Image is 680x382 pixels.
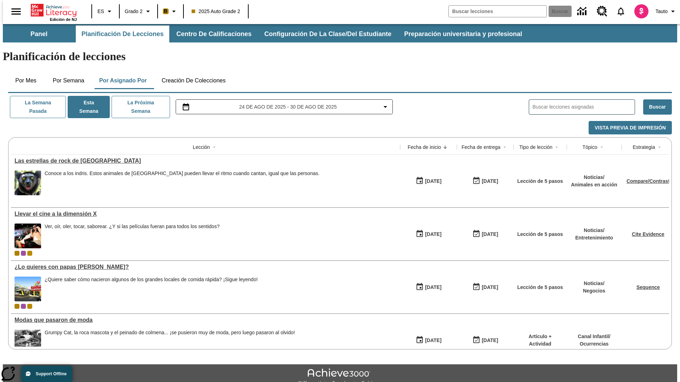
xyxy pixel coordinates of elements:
[482,283,498,292] div: [DATE]
[47,72,90,89] button: Por semana
[45,224,220,230] div: Ver, oír, oler, tocar, saborear. ¿Y si las películas fueran para todos los sentidos?
[15,224,41,248] img: El panel situado frente a los asientos rocía con agua nebulizada al feliz público en un cine equi...
[578,340,611,348] p: Ocurrencias
[583,287,605,295] p: Negocios
[31,2,77,22] div: Portada
[4,25,74,42] button: Panel
[45,170,319,195] div: Conoce a los indris. Estos animales de Madagascar pueden llevar el ritmo cuando cantan, igual que...
[15,317,397,323] a: Modas que pasaron de moda, Lecciones
[449,6,546,17] input: Buscar campo
[655,143,664,151] button: Sort
[15,264,397,270] div: ¿Lo quieres con papas fritas?
[50,17,77,22] span: Edición de NJ
[519,144,552,151] div: Tipo de lección
[425,177,441,186] div: [DATE]
[425,230,441,239] div: [DATE]
[259,25,397,42] button: Configuración de la clase/del estudiante
[21,251,26,256] div: OL 2025 Auto Grade 3
[15,264,397,270] a: ¿Lo quieres con papas fritas?, Lecciones
[15,170,41,195] img: Un indri de brillantes ojos amarillos mira a la cámara.
[45,277,258,283] div: ¿Quiere saber cómo nacieron algunos de los grandes locales de comida rápida? ¡Sigue leyendo!
[192,8,240,15] span: 2025 Auto Grade 2
[93,72,153,89] button: Por asignado por
[573,2,593,21] a: Centro de información
[15,211,397,217] div: Llevar el cine a la dimensión X
[15,158,397,164] a: Las estrellas de rock de Madagascar, Lecciones
[413,334,444,347] button: 07/19/25: Primer día en que estuvo disponible la lección
[45,170,319,176] div: Conoce a los indris. Estos animales de [GEOGRAPHIC_DATA] pueden llevar el ritmo cuando cantan, ig...
[15,251,19,256] span: Clase actual
[470,227,500,241] button: 08/24/25: Último día en que podrá accederse la lección
[633,144,655,151] div: Estrategia
[112,96,170,118] button: La próxima semana
[583,280,605,287] p: Noticias /
[15,211,397,217] a: Llevar el cine a la dimensión X, Lecciones
[36,371,67,376] span: Support Offline
[517,333,563,348] p: Artículo + Actividad
[593,2,612,21] a: Centro de recursos, Se abrirá en una pestaña nueva.
[589,121,672,135] button: Vista previa de impresión
[656,8,668,15] span: Tauto
[630,2,653,21] button: Escoja un nuevo avatar
[45,330,295,336] div: Grumpy Cat, la roca mascota y el peinado de colmena... ¡se pusieron muy de moda, pero luego pasar...
[413,280,444,294] button: 07/26/25: Primer día en que estuvo disponible la lección
[413,174,444,188] button: 08/27/25: Primer día en que estuvo disponible la lección
[239,103,336,111] span: 24 de ago de 2025 - 30 de ago de 2025
[97,8,104,15] span: ES
[470,174,500,188] button: 08/27/25: Último día en que podrá accederse la lección
[482,177,498,186] div: [DATE]
[10,96,66,118] button: La semana pasada
[408,144,441,151] div: Fecha de inicio
[68,96,110,118] button: Esta semana
[3,25,528,42] div: Subbarra de navegación
[27,304,32,309] div: New 2025 class
[636,284,660,290] a: Sequence
[552,143,561,151] button: Sort
[632,231,664,237] a: Cite Evidence
[27,251,32,256] div: New 2025 class
[8,72,44,89] button: Por mes
[210,143,219,151] button: Sort
[31,3,77,17] a: Portada
[15,330,41,354] img: foto en blanco y negro de una chica haciendo girar unos hula-hulas en la década de 1950
[425,336,441,345] div: [DATE]
[45,224,220,248] span: Ver, oír, oler, tocar, saborear. ¿Y si las películas fueran para todos los sentidos?
[517,284,563,291] p: Lección de 5 pasos
[3,50,677,63] h1: Planificación de lecciones
[3,24,677,42] div: Subbarra de navegación
[76,25,169,42] button: Planificación de lecciones
[15,317,397,323] div: Modas que pasaron de moda
[470,280,500,294] button: 07/03/26: Último día en que podrá accederse la lección
[45,277,258,301] div: ¿Quiere saber cómo nacieron algunos de los grandes locales de comida rápida? ¡Sigue leyendo!
[21,366,72,382] button: Support Offline
[634,4,648,18] img: avatar image
[500,143,509,151] button: Sort
[171,25,257,42] button: Centro de calificaciones
[45,330,295,354] span: Grumpy Cat, la roca mascota y el peinado de colmena... ¡se pusieron muy de moda, pero luego pasar...
[653,5,680,18] button: Perfil/Configuración
[381,103,390,111] svg: Collapse Date Range Filter
[425,283,441,292] div: [DATE]
[179,103,390,111] button: Seleccione el intervalo de fechas opción del menú
[575,227,613,234] p: Noticias /
[571,174,617,181] p: Noticias /
[15,277,41,301] img: Uno de los primeros locales de McDonald's, con el icónico letrero rojo y los arcos amarillos.
[156,72,231,89] button: Creación de colecciones
[517,178,563,185] p: Lección de 5 pasos
[125,8,143,15] span: Grado 2
[482,336,498,345] div: [DATE]
[122,5,155,18] button: Grado: Grado 2, Elige un grado
[398,25,528,42] button: Preparación universitaria y profesional
[21,304,26,309] div: OL 2025 Auto Grade 3
[15,304,19,309] span: Clase actual
[571,181,617,189] p: Animales en acción
[627,178,670,184] a: Compare/Contrast
[575,234,613,242] p: Entretenimiento
[160,5,181,18] button: Boost El color de la clase es anaranjado claro. Cambiar el color de la clase.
